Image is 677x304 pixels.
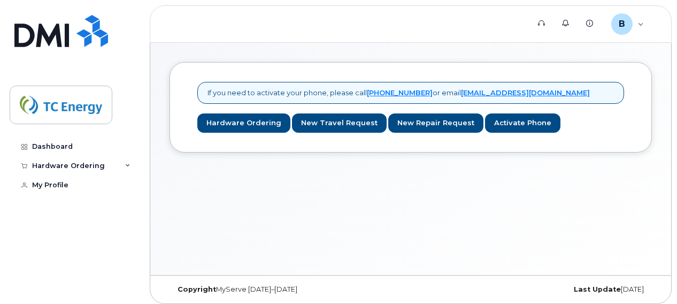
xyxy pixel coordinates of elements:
a: Activate Phone [485,113,560,133]
a: [EMAIL_ADDRESS][DOMAIN_NAME] [461,88,590,97]
a: New Travel Request [292,113,387,133]
a: Hardware Ordering [197,113,290,133]
p: If you need to activate your phone, please call or email [207,88,590,98]
div: MyServe [DATE]–[DATE] [170,285,330,294]
div: [DATE] [491,285,652,294]
strong: Copyright [178,285,216,293]
strong: Last Update [574,285,621,293]
a: [PHONE_NUMBER] [367,88,433,97]
a: New Repair Request [388,113,483,133]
